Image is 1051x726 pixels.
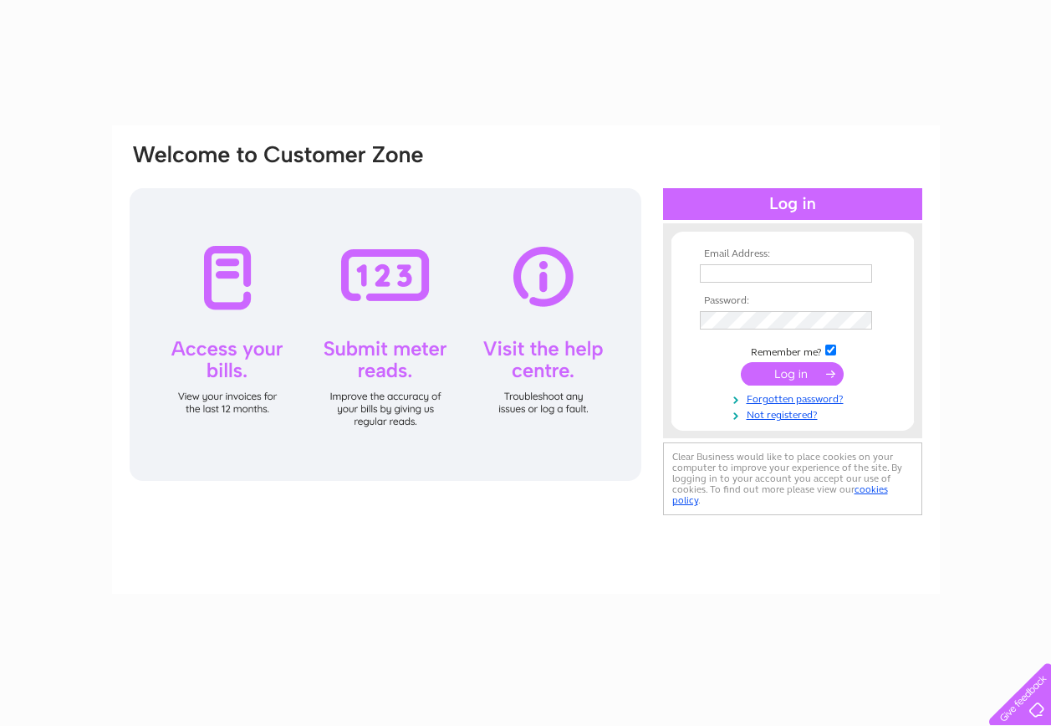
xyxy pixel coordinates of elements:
[700,406,890,422] a: Not registered?
[696,295,890,307] th: Password:
[696,342,890,359] td: Remember me?
[663,442,922,515] div: Clear Business would like to place cookies on your computer to improve your experience of the sit...
[696,248,890,260] th: Email Address:
[741,362,844,386] input: Submit
[672,483,888,506] a: cookies policy
[700,390,890,406] a: Forgotten password?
